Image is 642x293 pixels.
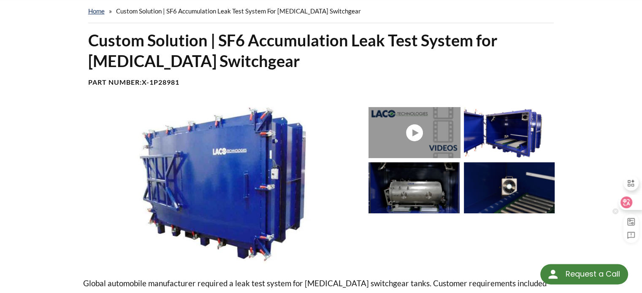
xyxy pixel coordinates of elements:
div: Request a Call [540,264,628,285]
h4: Part Number: [88,78,554,87]
img: SF6 Accumulation leak test system for high voltage switchgear, internal fan [464,162,555,213]
div: Request a Call [565,264,620,284]
img: round button [546,268,560,281]
img: SF6 Accumulation leak test system for high voltage switchgear, door open view with test chamber [368,162,460,213]
b: X-1P28981 [142,78,179,86]
span: Custom Solution | SF6 Accumulation Leak Test System for [MEDICAL_DATA] Switchgear [116,7,361,15]
a: X1P28981 Video [368,107,464,158]
img: SF6 Accumulation leak test system for high voltage switchgear, door open view [83,107,362,263]
a: home [88,7,105,15]
h1: Custom Solution | SF6 Accumulation Leak Test System for [MEDICAL_DATA] Switchgear [88,30,554,72]
img: SF6 Accumulation leak test system for high voltage switchgear, door open view [464,107,555,158]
